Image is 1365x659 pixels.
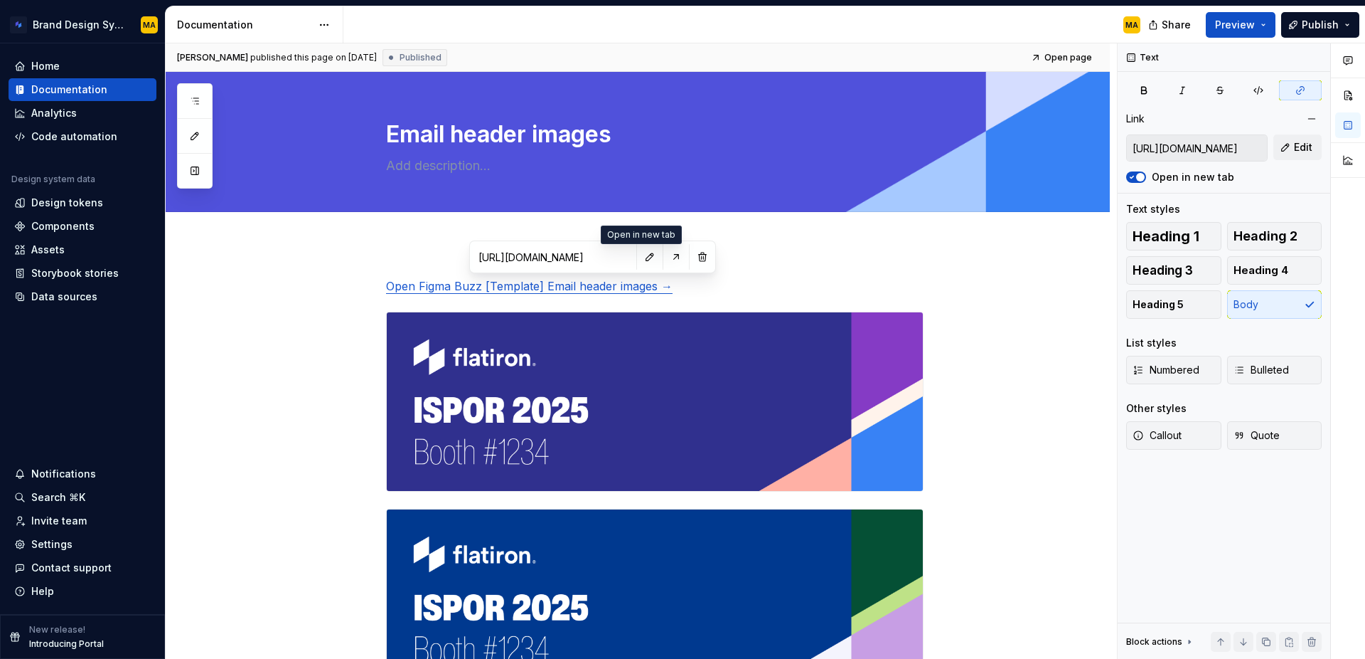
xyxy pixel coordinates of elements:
textarea: Email header images [383,117,921,152]
div: Help [31,584,54,599]
span: Open page [1044,52,1092,63]
label: Open in new tab [1152,170,1234,184]
div: Open in new tab [601,226,682,244]
div: Settings [31,537,73,552]
a: Documentation [9,78,156,101]
div: Design tokens [31,196,103,210]
span: Numbered [1133,363,1199,377]
button: Brand Design SystemMA [3,9,162,40]
span: Share [1162,18,1191,32]
span: Published [400,52,441,63]
div: Block actions [1126,636,1182,648]
a: Code automation [9,125,156,148]
span: Callout [1133,428,1182,443]
div: MA [1125,19,1138,31]
div: published this page on [DATE] [250,52,377,63]
button: Numbered [1126,356,1221,384]
a: Design tokens [9,191,156,214]
div: Link [1126,112,1145,126]
p: New release! [29,624,85,636]
div: Design system data [11,174,95,185]
button: Edit [1273,135,1322,160]
div: Invite team [31,514,87,528]
div: Home [31,59,60,73]
div: Components [31,219,95,233]
button: Heading 4 [1227,256,1322,285]
button: Share [1141,12,1200,38]
p: Introducing Portal [29,638,104,650]
button: Preview [1206,12,1275,38]
button: Bulleted [1227,356,1322,384]
button: Heading 3 [1126,256,1221,285]
a: Invite team [9,510,156,532]
button: Publish [1281,12,1359,38]
div: Contact support [31,561,112,575]
span: Quote [1233,428,1280,443]
a: Data sources [9,285,156,308]
button: Heading 2 [1227,222,1322,251]
span: Heading 4 [1233,263,1288,278]
div: Code automation [31,130,117,144]
a: Components [9,215,156,238]
div: Block actions [1126,632,1195,652]
img: d4286e81-bf2d-465c-b469-1298f2b8eabd.png [10,16,27,33]
div: Documentation [31,83,107,97]
button: Quote [1227,421,1322,450]
button: Heading 5 [1126,290,1221,319]
div: MA [143,19,156,31]
span: Heading 3 [1133,263,1193,278]
div: List styles [1126,336,1177,350]
div: Other styles [1126,401,1187,416]
img: 01cc242e-4cbf-4d83-b134-c2a5a03c8573.png [387,312,923,491]
span: Heading 2 [1233,229,1297,243]
div: Notifications [31,467,96,481]
span: Heading 1 [1133,229,1199,243]
span: Preview [1215,18,1255,32]
button: Heading 1 [1126,222,1221,251]
div: Storybook stories [31,266,119,280]
span: [PERSON_NAME] [177,52,248,63]
a: Storybook stories [9,262,156,285]
button: Help [9,580,156,603]
span: Bulleted [1233,363,1289,377]
button: Notifications [9,463,156,485]
button: Contact support [9,557,156,579]
div: Data sources [31,290,97,304]
div: Analytics [31,106,77,120]
a: Assets [9,238,156,261]
button: Search ⌘K [9,486,156,509]
div: Assets [31,243,65,257]
div: Brand Design System [33,18,124,32]
div: Search ⌘K [31,490,85,505]
a: Open Figma Buzz [Template] Email header images → [386,279,673,293]
div: Text styles [1126,202,1180,216]
a: Analytics [9,102,156,125]
div: Documentation [177,18,311,32]
a: Settings [9,533,156,556]
span: Publish [1302,18,1339,32]
span: Edit [1294,140,1312,154]
span: Heading 5 [1133,297,1184,312]
button: Callout [1126,421,1221,450]
a: Open page [1027,48,1098,68]
a: Home [9,55,156,78]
